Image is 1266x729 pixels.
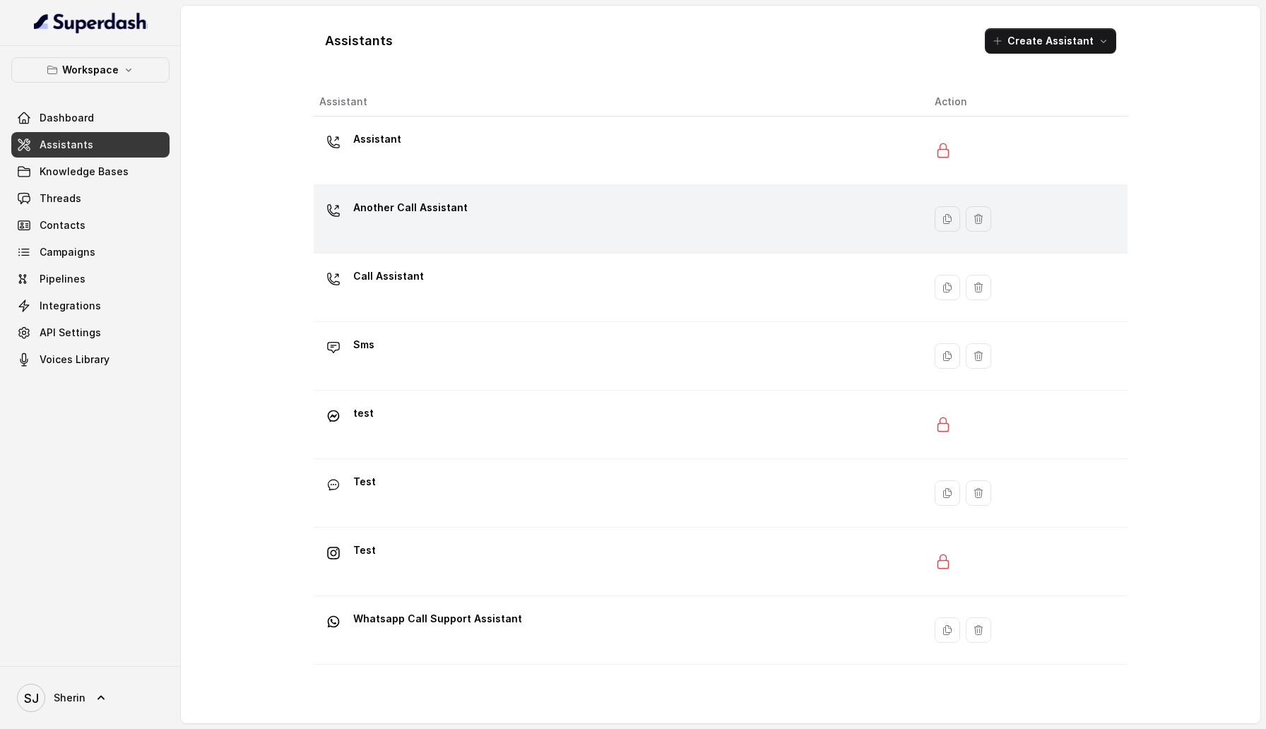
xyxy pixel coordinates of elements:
span: Assistants [40,138,93,152]
span: Voices Library [40,352,110,367]
span: Contacts [40,218,85,232]
th: Action [923,88,1128,117]
span: Knowledge Bases [40,165,129,179]
button: Workspace [11,57,170,83]
p: Workspace [62,61,119,78]
a: Assistants [11,132,170,158]
p: test [353,402,374,425]
a: Sherin [11,678,170,718]
p: Test [353,539,376,562]
span: Sherin [54,691,85,705]
p: Call Assistant [353,265,424,288]
a: Contacts [11,213,170,238]
text: SJ [24,691,39,706]
a: Campaigns [11,239,170,265]
h1: Assistants [325,30,393,52]
span: Dashboard [40,111,94,125]
span: Integrations [40,299,101,313]
a: Dashboard [11,105,170,131]
span: Threads [40,191,81,206]
img: light.svg [34,11,148,34]
p: Assistant [353,128,401,150]
th: Assistant [314,88,923,117]
span: Pipelines [40,272,85,286]
a: Integrations [11,293,170,319]
span: Campaigns [40,245,95,259]
a: Threads [11,186,170,211]
a: API Settings [11,320,170,345]
button: Create Assistant [985,28,1116,54]
a: Voices Library [11,347,170,372]
p: Whatsapp Call Support Assistant [353,607,522,630]
a: Pipelines [11,266,170,292]
a: Knowledge Bases [11,159,170,184]
p: Another Call Assistant [353,196,468,219]
span: API Settings [40,326,101,340]
p: Sms [353,333,374,356]
p: Test [353,470,376,493]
